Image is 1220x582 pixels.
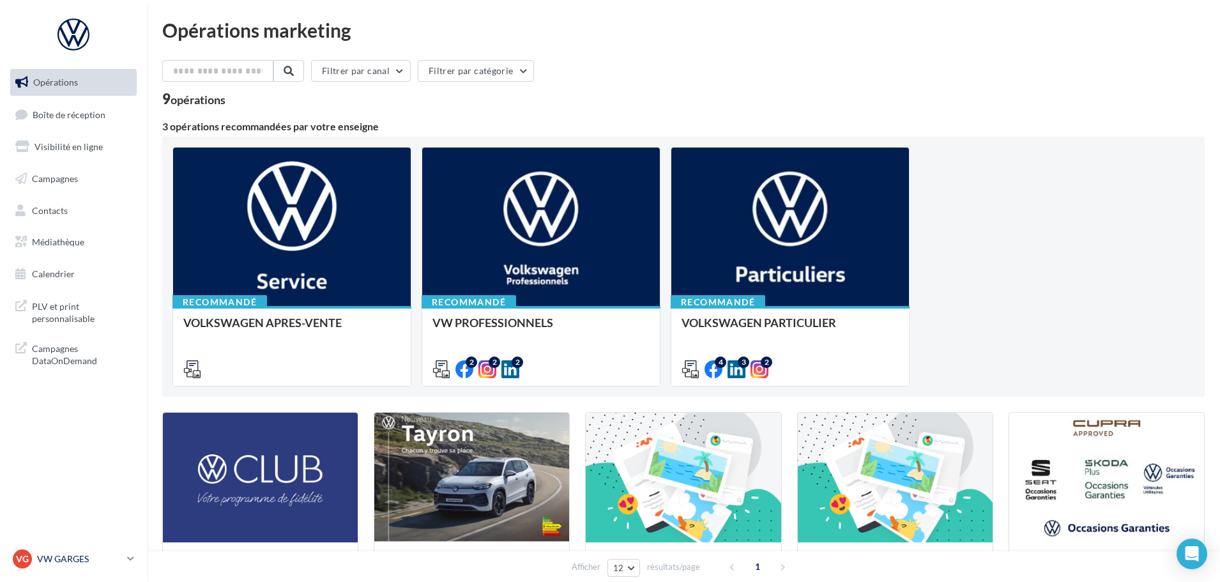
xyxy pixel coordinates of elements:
div: Opérations marketing [162,20,1205,40]
span: VW PROFESSIONNELS [432,316,553,330]
div: 4 [715,356,726,368]
span: Boîte de réception [33,109,105,119]
p: VW GARGES [37,553,122,565]
div: Open Intercom Messenger [1177,539,1207,569]
a: Calendrier [8,261,139,287]
span: résultats/page [647,561,700,573]
div: 2 [761,356,772,368]
button: Filtrer par canal [311,60,411,82]
div: 3 [738,356,749,368]
a: PLV et print personnalisable [8,293,139,330]
button: 12 [607,559,640,577]
span: 12 [613,563,624,573]
div: 3 opérations recommandées par votre enseigne [162,121,1205,132]
span: PLV et print personnalisable [32,298,132,325]
div: 2 [489,356,500,368]
div: 9 [162,92,225,106]
div: 2 [512,356,523,368]
a: Boîte de réception [8,101,139,128]
span: VOLKSWAGEN APRES-VENTE [183,316,342,330]
span: 1 [747,556,768,577]
span: VG [16,553,29,565]
span: Médiathèque [32,236,84,247]
span: VOLKSWAGEN PARTICULIER [682,316,836,330]
a: Campagnes DataOnDemand [8,335,139,372]
span: Afficher [572,561,600,573]
button: Filtrer par catégorie [418,60,534,82]
div: 2 [466,356,477,368]
a: Opérations [8,69,139,96]
div: Recommandé [671,295,765,309]
span: Calendrier [32,268,75,279]
a: Contacts [8,197,139,224]
a: Médiathèque [8,229,139,256]
a: VG VW GARGES [10,547,137,571]
span: Campagnes [32,173,78,184]
div: Recommandé [172,295,267,309]
span: Campagnes DataOnDemand [32,340,132,367]
a: Visibilité en ligne [8,134,139,160]
div: Recommandé [422,295,516,309]
a: Campagnes [8,165,139,192]
span: Contacts [32,204,68,215]
div: opérations [171,94,225,105]
span: Visibilité en ligne [34,141,103,152]
span: Opérations [33,77,78,88]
